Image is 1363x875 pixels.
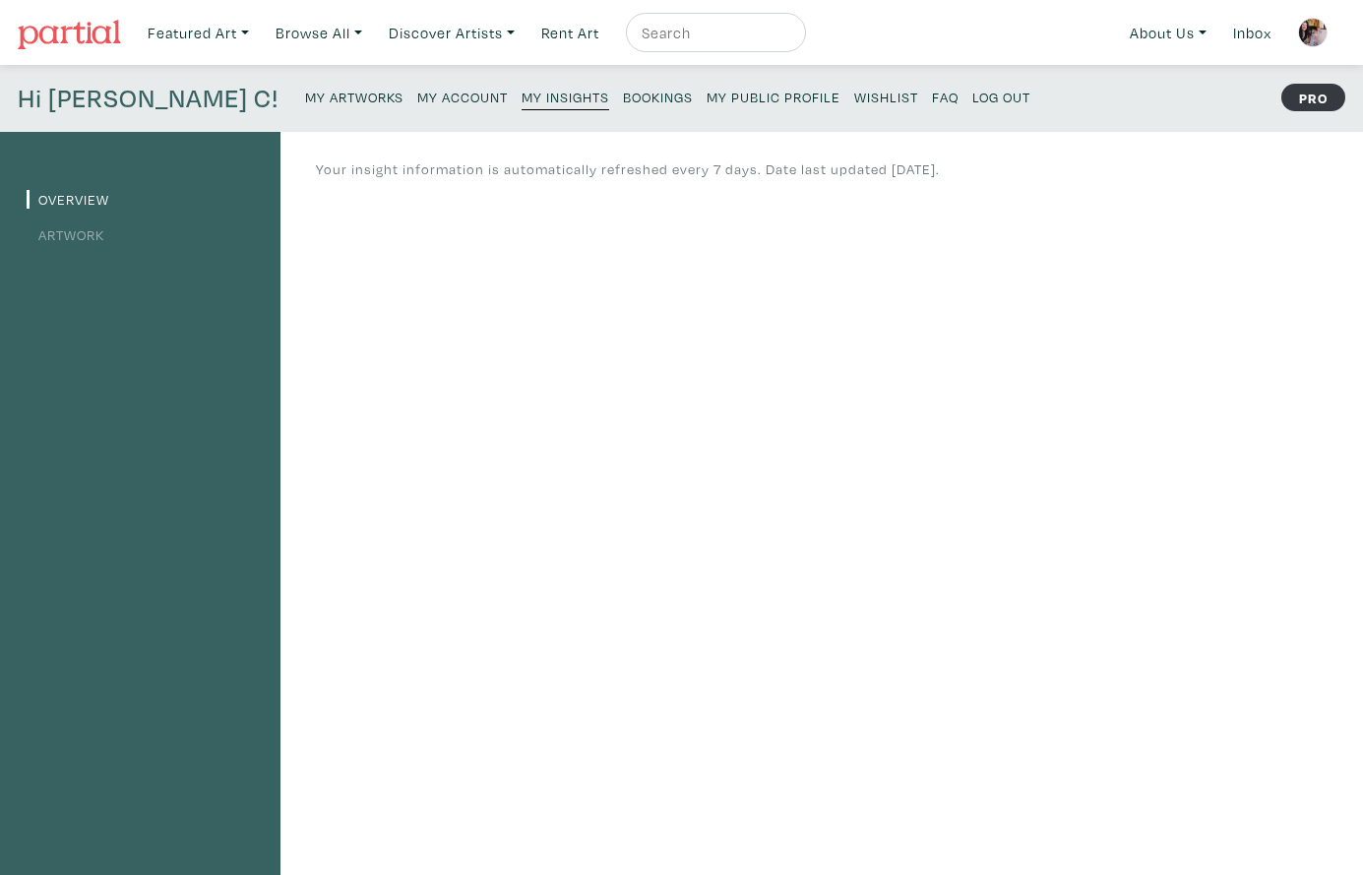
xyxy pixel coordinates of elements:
[1224,13,1280,53] a: Inbox
[623,88,693,106] small: Bookings
[305,83,403,109] a: My Artworks
[972,88,1030,106] small: Log Out
[417,83,508,109] a: My Account
[27,190,109,209] a: Overview
[532,13,608,53] a: Rent Art
[1281,84,1345,111] strong: PRO
[623,83,693,109] a: Bookings
[522,88,609,106] small: My Insights
[854,88,918,106] small: Wishlist
[640,21,787,45] input: Search
[18,83,279,114] h4: Hi [PERSON_NAME] C!
[932,88,959,106] small: FAQ
[972,83,1030,109] a: Log Out
[932,83,959,109] a: FAQ
[522,83,609,110] a: My Insights
[707,88,840,106] small: My Public Profile
[1121,13,1215,53] a: About Us
[305,88,403,106] small: My Artworks
[27,225,104,244] a: Artwork
[417,88,508,106] small: My Account
[316,158,940,180] p: Your insight information is automatically refreshed every 7 days. Date last updated [DATE].
[139,13,258,53] a: Featured Art
[267,13,371,53] a: Browse All
[380,13,524,53] a: Discover Artists
[854,83,918,109] a: Wishlist
[707,83,840,109] a: My Public Profile
[1298,18,1328,47] img: phpThumb.php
